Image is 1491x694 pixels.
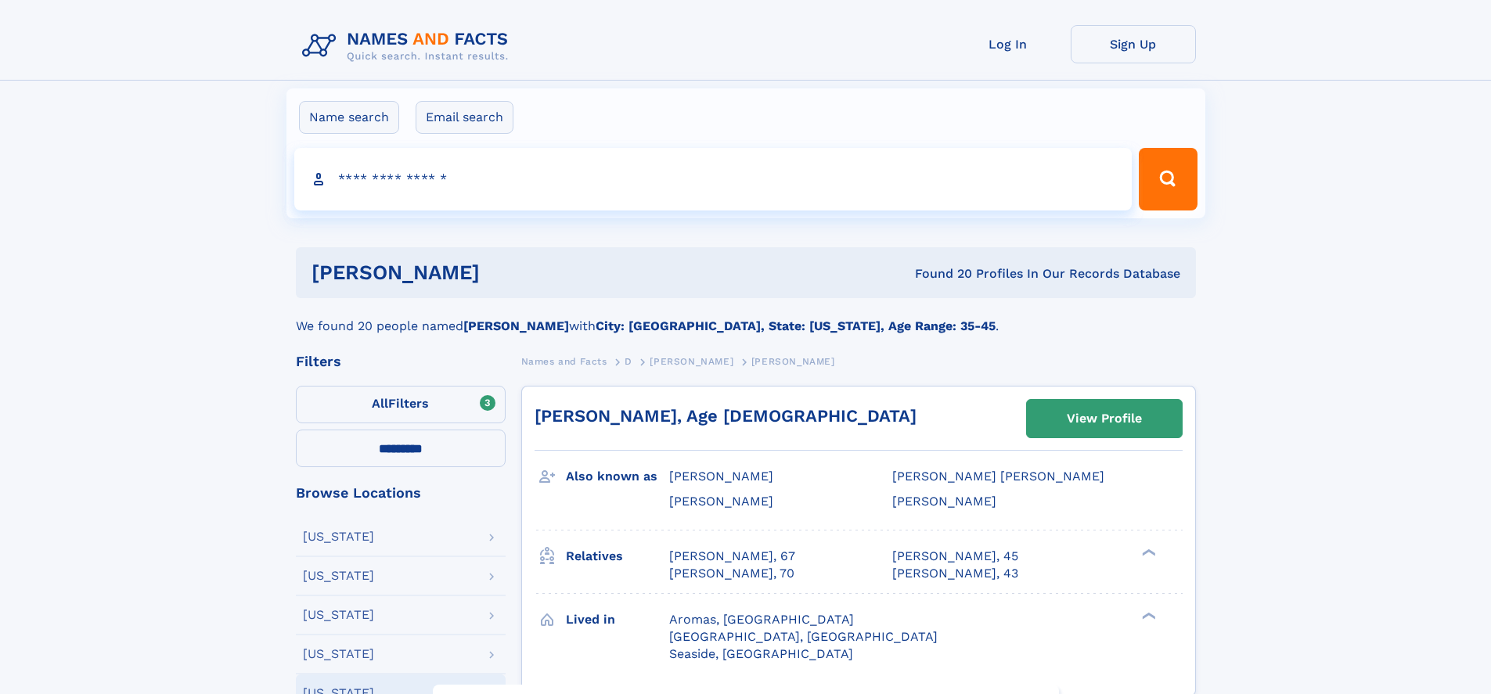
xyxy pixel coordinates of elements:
[566,543,669,570] h3: Relatives
[669,629,938,644] span: [GEOGRAPHIC_DATA], [GEOGRAPHIC_DATA]
[296,486,506,500] div: Browse Locations
[1139,148,1197,210] button: Search Button
[296,25,521,67] img: Logo Names and Facts
[1071,25,1196,63] a: Sign Up
[669,548,795,565] a: [PERSON_NAME], 67
[303,570,374,582] div: [US_STATE]
[463,318,569,333] b: [PERSON_NAME]
[299,101,399,134] label: Name search
[625,356,632,367] span: D
[669,612,854,627] span: Aromas, [GEOGRAPHIC_DATA]
[372,396,388,411] span: All
[1138,610,1157,620] div: ❯
[892,469,1104,484] span: [PERSON_NAME] [PERSON_NAME]
[650,351,733,371] a: [PERSON_NAME]
[945,25,1071,63] a: Log In
[303,530,374,543] div: [US_STATE]
[416,101,513,134] label: Email search
[650,356,733,367] span: [PERSON_NAME]
[296,386,506,423] label: Filters
[751,356,835,367] span: [PERSON_NAME]
[521,351,607,371] a: Names and Facts
[669,646,853,661] span: Seaside, [GEOGRAPHIC_DATA]
[566,606,669,633] h3: Lived in
[312,263,697,282] h1: [PERSON_NAME]
[892,494,996,509] span: [PERSON_NAME]
[669,469,773,484] span: [PERSON_NAME]
[1138,547,1157,557] div: ❯
[596,318,996,333] b: City: [GEOGRAPHIC_DATA], State: [US_STATE], Age Range: 35-45
[566,463,669,490] h3: Also known as
[294,148,1133,210] input: search input
[296,298,1196,336] div: We found 20 people named with .
[697,265,1180,282] div: Found 20 Profiles In Our Records Database
[535,406,917,426] a: [PERSON_NAME], Age [DEMOGRAPHIC_DATA]
[296,354,506,369] div: Filters
[892,565,1018,582] a: [PERSON_NAME], 43
[625,351,632,371] a: D
[669,565,794,582] a: [PERSON_NAME], 70
[1027,400,1182,437] a: View Profile
[669,494,773,509] span: [PERSON_NAME]
[1067,401,1142,437] div: View Profile
[892,548,1018,565] a: [PERSON_NAME], 45
[303,609,374,621] div: [US_STATE]
[303,648,374,660] div: [US_STATE]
